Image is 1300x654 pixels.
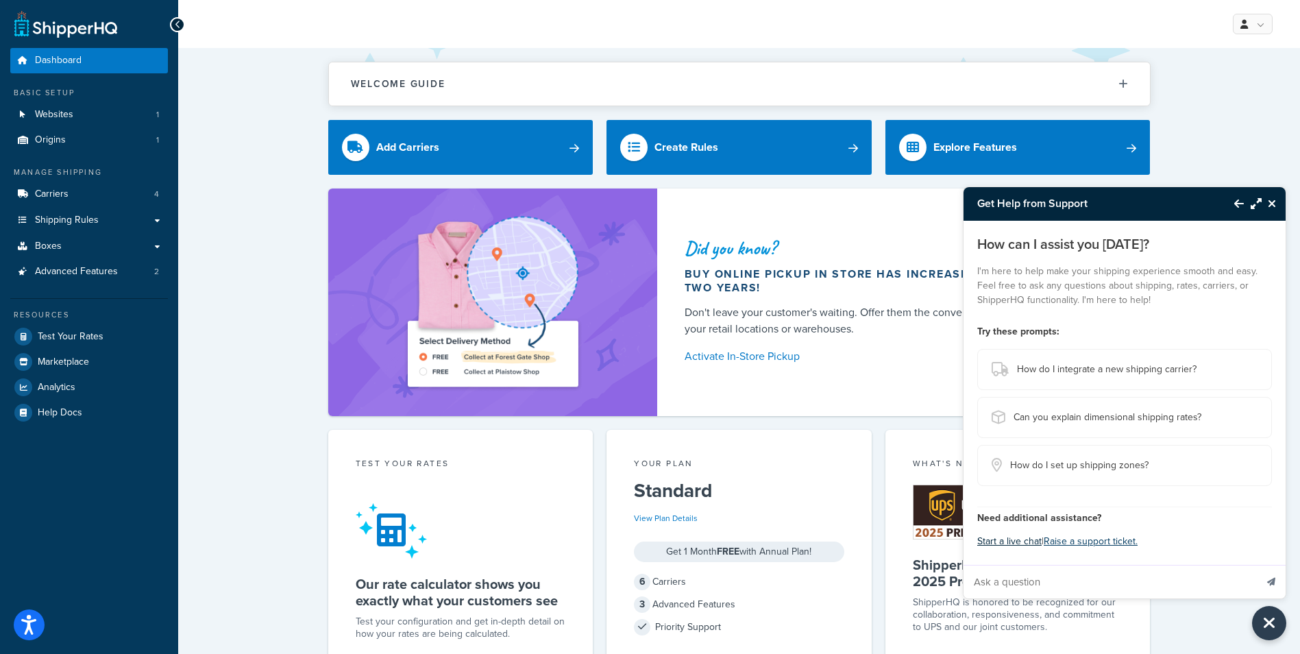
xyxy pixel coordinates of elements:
[977,532,1042,551] button: Start a live chat
[685,304,1118,337] div: Don't leave your customer's waiting. Offer them the convenience of local pickup at any of your re...
[356,576,566,609] h5: Our rate calculator shows you exactly what your customers see
[685,267,1118,295] div: Buy online pickup in store has increased 500% in the past two years!
[717,544,739,559] strong: FREE
[10,128,168,153] a: Origins1
[10,234,168,259] a: Boxes
[10,87,168,99] div: Basic Setup
[356,457,566,473] div: Test your rates
[10,167,168,178] div: Manage Shipping
[35,134,66,146] span: Origins
[10,324,168,349] a: Test Your Rates
[977,234,1272,254] p: How can I assist you [DATE]?
[977,511,1272,525] h4: Need additional assistance?
[913,457,1123,473] div: What's New
[156,109,159,121] span: 1
[10,182,168,207] li: Carriers
[156,134,159,146] span: 1
[35,55,82,66] span: Dashboard
[10,102,168,128] a: Websites1
[35,215,99,226] span: Shipping Rules
[1262,195,1286,212] button: Close Resource Center
[351,79,445,89] h2: Welcome Guide
[933,138,1017,157] div: Explore Features
[1257,565,1286,598] button: Send message
[685,239,1118,258] div: Did you know?
[1014,408,1201,427] span: Can you explain dimensional shipping rates?
[10,259,168,284] li: Advanced Features
[10,48,168,73] a: Dashboard
[964,566,1255,598] input: Ask a question
[356,616,566,640] div: Test your configuration and get in-depth detail on how your rates are being calculated.
[1010,456,1149,475] span: How do I set up shipping zones?
[1221,188,1244,219] button: Back to Resource Center
[634,542,844,562] div: Get 1 Month with Annual Plan!
[913,596,1123,633] p: ShipperHQ is honored to be recognized for our collaboration, responsiveness, and commitment to UP...
[38,407,82,419] span: Help Docs
[634,480,844,502] h5: Standard
[35,109,73,121] span: Websites
[634,572,844,592] div: Carriers
[654,138,718,157] div: Create Rules
[38,356,89,368] span: Marketplace
[35,241,62,252] span: Boxes
[38,382,75,393] span: Analytics
[977,264,1272,307] p: I'm here to help make your shipping experience smooth and easy. Feel free to ask any questions ab...
[977,445,1272,486] button: How do I set up shipping zones?
[634,512,698,524] a: View Plan Details
[606,120,872,175] a: Create Rules
[885,120,1151,175] a: Explore Features
[1017,360,1197,379] span: How do I integrate a new shipping carrier?
[964,187,1221,220] h3: Get Help from Support
[913,557,1123,590] h5: ShipperHQ Receives UPS Ready® 2025 Premier Partner Award
[977,397,1272,438] button: Can you explain dimensional shipping rates?
[154,266,159,278] span: 2
[977,349,1272,390] button: How do I integrate a new shipping carrier?
[329,62,1150,106] button: Welcome Guide
[10,182,168,207] a: Carriers4
[634,457,844,473] div: Your Plan
[35,189,69,200] span: Carriers
[35,266,118,278] span: Advanced Features
[10,350,168,374] a: Marketplace
[10,128,168,153] li: Origins
[154,189,159,200] span: 4
[10,259,168,284] a: Advanced Features2
[10,400,168,425] a: Help Docs
[634,595,844,614] div: Advanced Features
[10,208,168,233] a: Shipping Rules
[634,574,650,590] span: 6
[634,618,844,637] div: Priority Support
[685,347,1118,366] a: Activate In-Store Pickup
[10,375,168,400] a: Analytics
[977,324,1272,339] h4: Try these prompts:
[328,120,593,175] a: Add Carriers
[10,102,168,128] li: Websites
[977,532,1272,551] p: |
[1244,188,1262,219] button: Maximize Resource Center
[10,309,168,321] div: Resources
[376,138,439,157] div: Add Carriers
[38,331,103,343] span: Test Your Rates
[1044,534,1138,548] a: Raise a support ticket.
[369,209,617,396] img: ad-shirt-map-b0359fc47e01cab431d101c4b569394f6a03f54285957d908178d52f29eb9668.png
[634,596,650,613] span: 3
[1252,606,1286,640] button: Close Resource Center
